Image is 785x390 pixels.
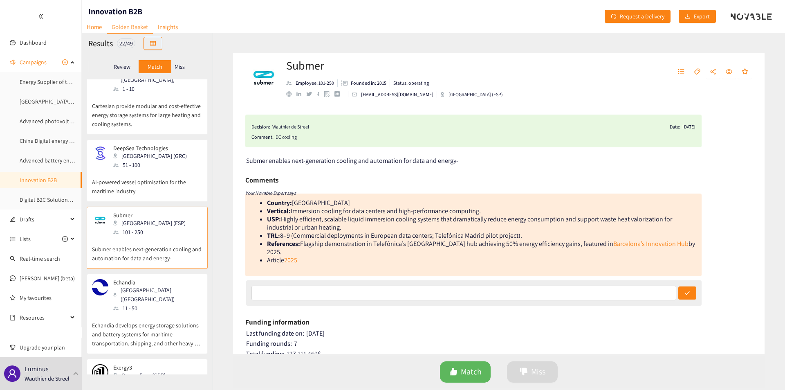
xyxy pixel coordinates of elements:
div: [GEOGRAPHIC_DATA] ([GEOGRAPHIC_DATA]) [113,286,202,304]
h1: Innovation B2B [88,6,142,17]
span: like [449,367,458,377]
button: downloadExport [679,10,716,23]
a: linkedin [296,92,306,97]
strong: Vertical: [267,207,291,215]
span: Resources [20,309,68,326]
button: likeMatch [440,361,491,383]
span: trophy [10,345,16,350]
p: Exergy3 [113,364,166,371]
a: Advanced battery energy storage [20,157,99,164]
span: Date: [670,123,680,131]
h2: Submer [286,57,503,74]
span: Lists [20,231,31,247]
span: Request a Delivery [620,12,664,21]
div: 51 - 100 [113,160,192,169]
p: Review [114,63,130,70]
div: 7 [246,340,753,348]
button: check [678,286,696,300]
strong: Country: [267,198,292,207]
a: Energy Supplier of the future [20,78,90,86]
a: Barcelona’s Innovation Hub [613,239,689,248]
div: 101 - 250 [113,228,191,237]
img: Company Logo [247,61,280,94]
button: eye [722,65,736,79]
span: Funding rounds: [246,339,292,348]
a: China Digital energy management & grid services [20,137,137,144]
iframe: Chat Widget [652,302,785,390]
span: Drafts [20,211,68,228]
div: 127.111.469 $ [246,350,753,358]
a: My favourites [20,290,75,306]
div: [GEOGRAPHIC_DATA] (GRC) [113,151,192,160]
p: Miss [175,63,185,70]
div: [DATE] [682,123,695,131]
span: share-alt [710,68,716,76]
img: Snapshot of the company's website [92,212,108,228]
a: Golden Basket [107,20,153,34]
a: facebook [317,92,325,96]
p: Echandia [113,279,197,286]
span: book [10,315,16,320]
h6: Comments [245,174,278,186]
a: Insights [153,20,183,33]
p: Submer enables next-generation cooling and automation for data and energy- [92,237,202,263]
span: tag [694,68,700,76]
span: Comment: [251,133,274,141]
button: redoRequest a Delivery [605,10,671,23]
span: star [742,68,748,76]
img: Snapshot of the company's website [92,364,108,381]
div: 1 - 10 [113,84,202,93]
li: Article [267,256,696,264]
p: AI-powered vessel optimisation for the maritime industry [92,169,202,196]
span: edit [10,216,16,222]
a: [PERSON_NAME] (beta) [20,275,75,282]
div: DC cooling [276,133,695,141]
a: Innovation B2B [20,176,57,184]
a: crunchbase [334,91,345,97]
li: 8–9 (Commercial deployments in European data centers; Telefónica Madrid pilot project). [267,232,696,240]
h6: Funding information [245,316,310,328]
li: Highly efficient, scalable liquid immersion cooling systems that dramatically reduce energy consu... [267,215,696,232]
div: [GEOGRAPHIC_DATA] (ESP) [113,219,191,228]
span: Last funding date on: [246,329,304,338]
span: plus-circle [62,236,68,242]
span: Match [461,365,482,378]
div: Wauthier de Streel [272,123,309,131]
a: [GEOGRAPHIC_DATA] : High efficiency heat pump systems [20,98,157,105]
span: unordered-list [678,68,684,76]
span: Miss [531,365,545,378]
span: plus-circle [62,59,68,65]
p: Cartesian provide modular and cost-effective energy storage systems for large heating and cooling... [92,93,202,128]
p: Submer [113,212,186,219]
strong: TRL: [267,231,280,240]
strong: USP: [267,215,281,223]
span: check [684,290,690,297]
span: Upgrade your plan [20,339,75,356]
p: Wauthier de Streel [25,374,70,383]
span: download [685,14,691,20]
span: double-left [38,14,44,19]
button: dislikeMiss [507,361,558,383]
div: [GEOGRAPHIC_DATA] (ESP) [440,91,503,98]
span: Export [694,12,710,21]
div: 11 - 50 [113,304,202,313]
li: [GEOGRAPHIC_DATA] [267,199,696,207]
p: Employee: 101-250 [296,79,334,87]
p: Match [148,63,162,70]
a: Home [82,20,107,33]
li: Immersion cooling for data centers and high-performance computing. [267,207,696,215]
span: dislike [520,367,528,377]
li: Founded in year [338,79,390,87]
a: google maps [324,91,334,97]
span: eye [726,68,732,76]
p: [EMAIL_ADDRESS][DOMAIN_NAME] [361,91,433,98]
a: Dashboard [20,39,47,46]
div: [DATE] [246,329,753,338]
a: website [286,91,296,97]
div: Widget de chat [652,302,785,390]
img: Snapshot of the company's website [92,279,108,295]
button: share-alt [706,65,720,79]
p: Echandia develops energy storage solutions and battery systems for maritime transportation, shipp... [92,313,202,348]
span: unordered-list [10,236,16,242]
div: Queensferry (GBR) [113,371,170,380]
